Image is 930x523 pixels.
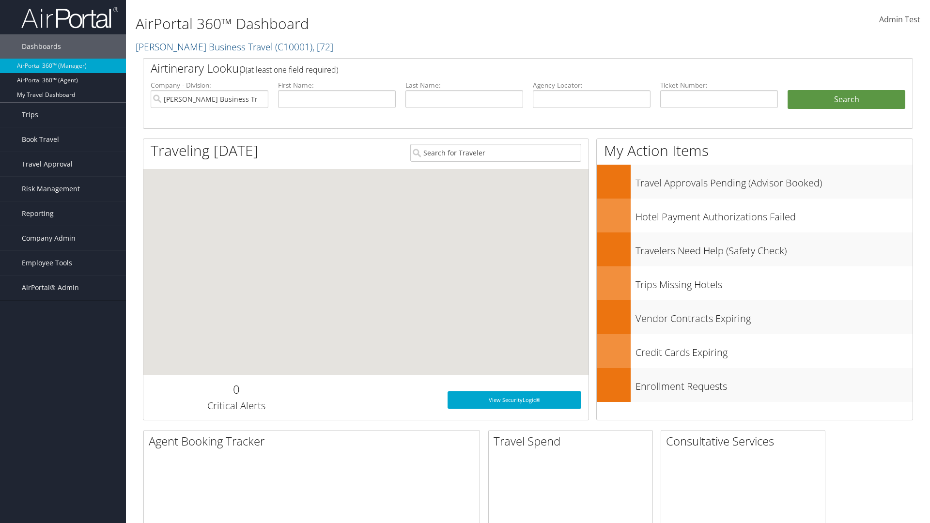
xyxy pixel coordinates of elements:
[597,266,913,300] a: Trips Missing Hotels
[635,307,913,325] h3: Vendor Contracts Expiring
[666,433,825,449] h2: Consultative Services
[149,433,480,449] h2: Agent Booking Tracker
[879,14,920,25] span: Admin Test
[635,341,913,359] h3: Credit Cards Expiring
[136,40,333,53] a: [PERSON_NAME] Business Travel
[151,399,322,413] h3: Critical Alerts
[151,140,258,161] h1: Traveling [DATE]
[635,273,913,292] h3: Trips Missing Hotels
[597,368,913,402] a: Enrollment Requests
[597,165,913,199] a: Travel Approvals Pending (Advisor Booked)
[136,14,659,34] h1: AirPortal 360™ Dashboard
[22,226,76,250] span: Company Admin
[22,34,61,59] span: Dashboards
[597,334,913,368] a: Credit Cards Expiring
[635,205,913,224] h3: Hotel Payment Authorizations Failed
[22,201,54,226] span: Reporting
[151,80,268,90] label: Company - Division:
[22,127,59,152] span: Book Travel
[788,90,905,109] button: Search
[246,64,338,75] span: (at least one field required)
[879,5,920,35] a: Admin Test
[660,80,778,90] label: Ticket Number:
[410,144,581,162] input: Search for Traveler
[635,171,913,190] h3: Travel Approvals Pending (Advisor Booked)
[278,80,396,90] label: First Name:
[405,80,523,90] label: Last Name:
[494,433,652,449] h2: Travel Spend
[533,80,651,90] label: Agency Locator:
[635,239,913,258] h3: Travelers Need Help (Safety Check)
[635,375,913,393] h3: Enrollment Requests
[597,140,913,161] h1: My Action Items
[22,152,73,176] span: Travel Approval
[21,6,118,29] img: airportal-logo.png
[22,276,79,300] span: AirPortal® Admin
[22,103,38,127] span: Trips
[151,60,841,77] h2: Airtinerary Lookup
[597,199,913,232] a: Hotel Payment Authorizations Failed
[448,391,581,409] a: View SecurityLogic®
[597,232,913,266] a: Travelers Need Help (Safety Check)
[151,381,322,398] h2: 0
[312,40,333,53] span: , [ 72 ]
[275,40,312,53] span: ( C10001 )
[22,177,80,201] span: Risk Management
[597,300,913,334] a: Vendor Contracts Expiring
[22,251,72,275] span: Employee Tools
